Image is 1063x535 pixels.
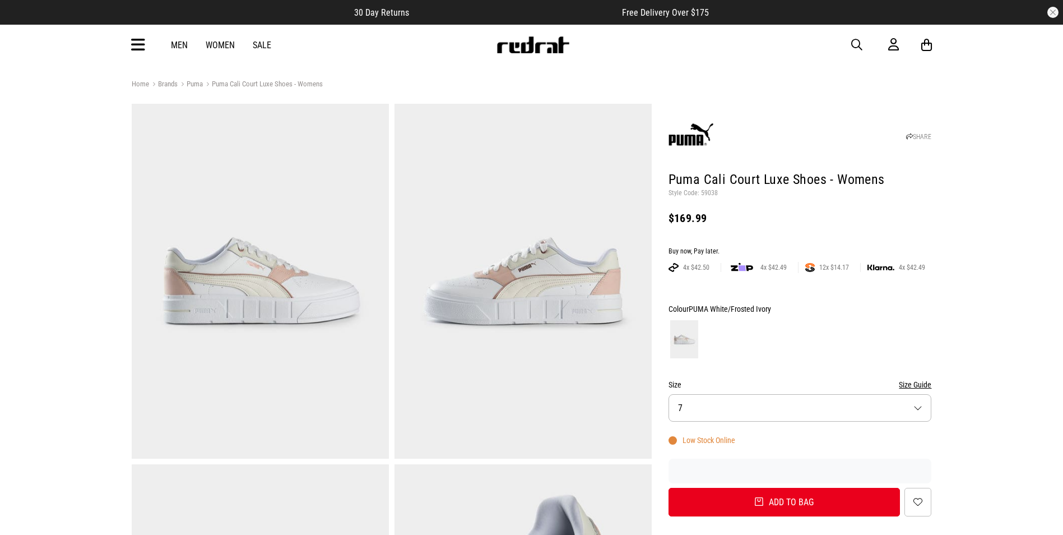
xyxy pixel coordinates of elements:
[669,302,932,316] div: Colour
[669,171,932,189] h1: Puma Cali Court Luxe Shoes - Womens
[431,7,600,18] iframe: Customer reviews powered by Trustpilot
[203,80,323,90] a: Puma Cali Court Luxe Shoes - Womens
[867,265,894,271] img: KLARNA
[178,80,203,90] a: Puma
[756,263,791,272] span: 4x $42.49
[171,40,188,50] a: Men
[669,488,900,516] button: Add to bag
[669,465,932,477] iframe: Customer reviews powered by Trustpilot
[906,133,931,141] a: SHARE
[354,7,409,18] span: 30 Day Returns
[206,40,235,50] a: Women
[149,80,178,90] a: Brands
[669,189,932,198] p: Style Code: 59038
[669,247,932,256] div: Buy now, Pay later.
[622,7,709,18] span: Free Delivery Over $175
[670,320,698,358] img: PUMA White/Frosted Ivory
[679,263,714,272] span: 4x $42.50
[132,104,389,459] img: Puma Cali Court Luxe Shoes - Womens in White
[669,263,679,272] img: AFTERPAY
[669,113,713,158] img: Puma
[669,211,932,225] div: $169.99
[669,394,932,422] button: 7
[669,436,735,445] div: Low Stock Online
[899,378,931,391] button: Size Guide
[394,104,652,459] img: Puma Cali Court Luxe Shoes - Womens in White
[805,263,815,272] img: SPLITPAY
[894,263,930,272] span: 4x $42.49
[815,263,853,272] span: 12x $14.17
[253,40,271,50] a: Sale
[678,403,683,413] span: 7
[689,305,771,313] span: PUMA White/Frosted Ivory
[731,262,753,273] img: zip
[669,378,932,391] div: Size
[132,80,149,88] a: Home
[496,36,570,53] img: Redrat logo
